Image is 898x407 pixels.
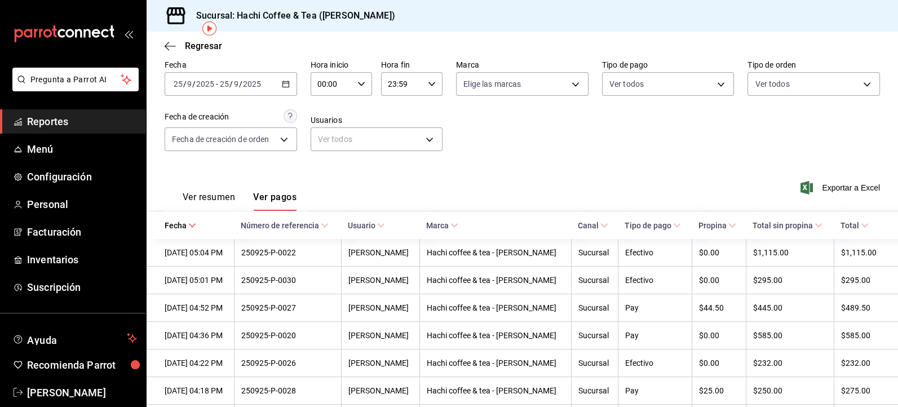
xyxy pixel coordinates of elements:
[165,303,227,312] div: [DATE] 04:52 PM
[841,303,880,312] div: $489.50
[165,111,229,123] div: Fecha de creación
[185,41,222,51] span: Regresar
[463,78,521,90] span: Elige las marcas
[841,386,880,395] div: $275.00
[27,280,137,295] span: Suscripción
[699,331,739,340] div: $0.00
[165,61,297,69] label: Fecha
[27,197,137,212] span: Personal
[27,141,137,157] span: Menú
[311,116,443,124] label: Usuarios
[165,221,196,230] span: Fecha
[187,9,395,23] h3: Sucursal: Hachi Coffee & Tea ([PERSON_NAME])
[229,79,233,89] span: /
[165,359,227,368] div: [DATE] 04:22 PM
[241,331,334,340] div: 250925-P-0020
[753,386,827,395] div: $250.00
[242,79,262,89] input: ----
[427,359,564,368] div: Hachi coffee & tea - [PERSON_NAME]
[755,78,789,90] span: Ver todos
[578,221,608,230] span: Canal
[578,386,611,395] div: Sucursal
[30,74,121,86] span: Pregunta a Parrot AI
[311,127,443,151] div: Ver todos
[202,21,216,36] img: Tooltip marker
[187,79,192,89] input: --
[241,386,334,395] div: 250925-P-0028
[348,303,413,312] div: [PERSON_NAME]
[165,386,227,395] div: [DATE] 04:18 PM
[699,248,739,257] div: $0.00
[381,61,443,69] label: Hora fin
[165,331,227,340] div: [DATE] 04:36 PM
[233,79,239,89] input: --
[241,359,334,368] div: 250925-P-0026
[578,331,611,340] div: Sucursal
[753,276,827,285] div: $295.00
[241,276,334,285] div: 250925-P-0030
[165,276,227,285] div: [DATE] 05:01 PM
[253,192,297,211] button: Ver pagos
[699,276,739,285] div: $0.00
[427,303,564,312] div: Hachi coffee & tea - [PERSON_NAME]
[216,79,218,89] span: -
[753,303,827,312] div: $445.00
[699,303,739,312] div: $44.50
[183,192,297,211] div: navigation tabs
[165,248,227,257] div: [DATE] 05:04 PM
[27,224,137,240] span: Facturación
[348,386,413,395] div: [PERSON_NAME]
[753,359,827,368] div: $232.00
[625,276,685,285] div: Efectivo
[165,41,222,51] button: Regresar
[196,79,215,89] input: ----
[698,221,736,230] span: Propina
[841,359,880,368] div: $232.00
[625,248,685,257] div: Efectivo
[124,29,133,38] button: open_drawer_menu
[348,359,413,368] div: [PERSON_NAME]
[241,221,329,230] span: Número de referencia
[27,169,137,184] span: Configuración
[27,385,137,400] span: [PERSON_NAME]
[192,79,196,89] span: /
[348,276,413,285] div: [PERSON_NAME]
[456,61,589,69] label: Marca
[183,192,235,211] button: Ver resumen
[12,68,139,91] button: Pregunta a Parrot AI
[311,61,372,69] label: Hora inicio
[8,82,139,94] a: Pregunta a Parrot AI
[27,357,137,373] span: Recomienda Parrot
[753,248,827,257] div: $1,115.00
[427,248,564,257] div: Hachi coffee & tea - [PERSON_NAME]
[348,331,413,340] div: [PERSON_NAME]
[183,79,187,89] span: /
[625,359,685,368] div: Efectivo
[427,331,564,340] div: Hachi coffee & tea - [PERSON_NAME]
[241,248,334,257] div: 250925-P-0022
[27,114,137,129] span: Reportes
[426,221,458,230] span: Marca
[841,276,880,285] div: $295.00
[699,386,739,395] div: $25.00
[578,276,611,285] div: Sucursal
[241,303,334,312] div: 250925-P-0027
[427,276,564,285] div: Hachi coffee & tea - [PERSON_NAME]
[625,386,685,395] div: Pay
[753,221,822,230] span: Total sin propina
[27,331,122,345] span: Ayuda
[625,331,685,340] div: Pay
[172,134,269,145] span: Fecha de creación de orden
[602,61,735,69] label: Tipo de pago
[803,181,880,194] span: Exportar a Excel
[841,331,880,340] div: $585.00
[841,248,880,257] div: $1,115.00
[239,79,242,89] span: /
[625,303,685,312] div: Pay
[348,221,385,230] span: Usuario
[27,252,137,267] span: Inventarios
[427,386,564,395] div: Hachi coffee & tea - [PERSON_NAME]
[578,248,611,257] div: Sucursal
[625,221,681,230] span: Tipo de pago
